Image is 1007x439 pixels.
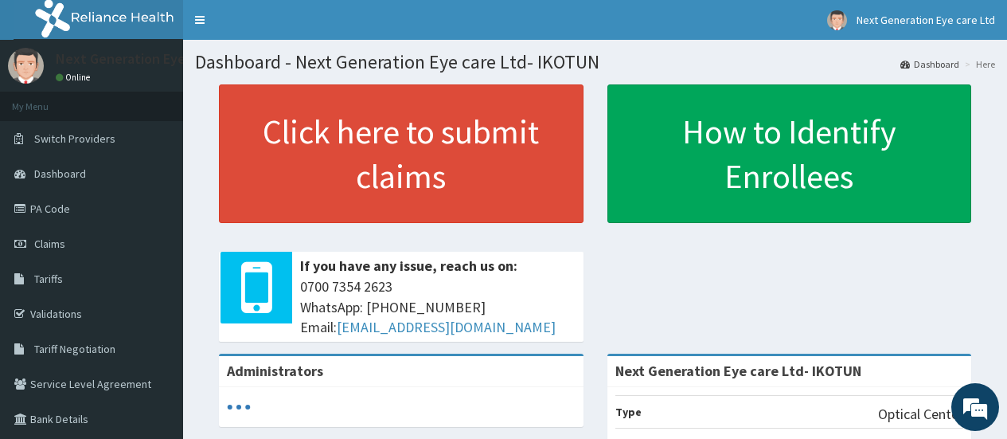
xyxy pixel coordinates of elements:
a: Click here to submit claims [219,84,584,223]
a: Online [56,72,94,83]
strong: Next Generation Eye care Ltd- IKOTUN [615,362,861,380]
h1: Dashboard - Next Generation Eye care Ltd- IKOTUN [195,52,995,73]
a: Dashboard [900,57,959,71]
span: Next Generation Eye care Ltd [857,13,995,27]
svg: audio-loading [227,395,251,419]
span: 0700 7354 2623 WhatsApp: [PHONE_NUMBER] Email: [300,276,576,338]
img: User Image [8,48,44,84]
span: Claims [34,237,65,251]
b: Administrators [227,362,323,380]
b: Type [615,405,642,419]
p: Next Generation Eye care Ltd [56,52,240,66]
span: Switch Providers [34,131,115,146]
span: Tariff Negotiation [34,342,115,356]
span: Dashboard [34,167,86,181]
a: How to Identify Enrollees [607,84,972,223]
a: [EMAIL_ADDRESS][DOMAIN_NAME] [337,318,556,336]
span: Tariffs [34,272,63,286]
img: User Image [827,10,847,30]
b: If you have any issue, reach us on: [300,257,517,275]
li: Here [961,57,995,71]
p: Optical Center [878,404,963,425]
